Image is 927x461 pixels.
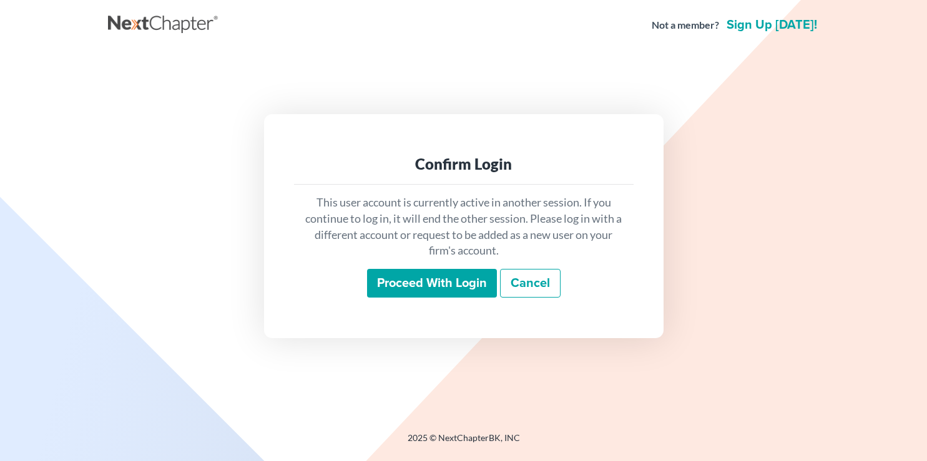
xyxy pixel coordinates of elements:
div: Confirm Login [304,154,624,174]
div: 2025 © NextChapterBK, INC [108,432,820,454]
input: Proceed with login [367,269,497,298]
a: Cancel [500,269,561,298]
a: Sign up [DATE]! [724,19,820,31]
p: This user account is currently active in another session. If you continue to log in, it will end ... [304,195,624,259]
strong: Not a member? [652,18,719,32]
